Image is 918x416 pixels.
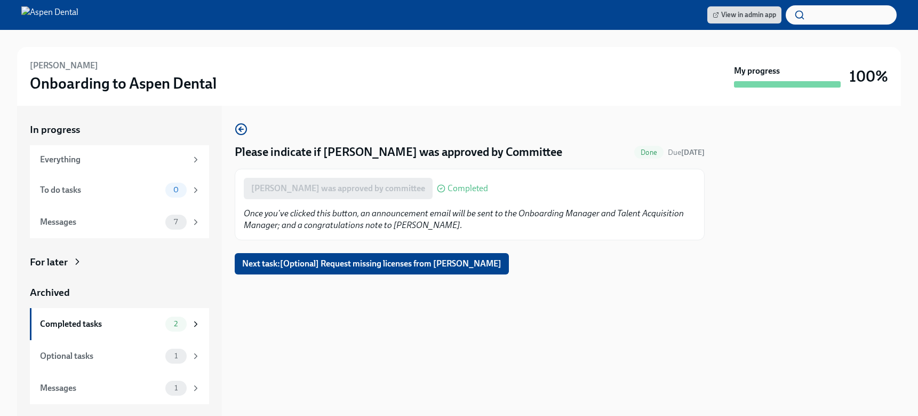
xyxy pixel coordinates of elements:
[30,255,68,269] div: For later
[235,144,562,160] h4: Please indicate if [PERSON_NAME] was approved by Committee
[30,174,209,206] a: To do tasks0
[668,148,705,157] span: Due
[713,10,776,20] span: View in admin app
[242,258,501,269] span: Next task : [Optional] Request missing licenses from [PERSON_NAME]
[30,145,209,174] a: Everything
[244,208,684,230] em: Once you've clicked this button, an announcement email will be sent to the Onboarding Manager and...
[40,382,161,394] div: Messages
[707,6,781,23] a: View in admin app
[734,65,780,77] strong: My progress
[21,6,78,23] img: Aspen Dental
[30,60,98,72] h6: [PERSON_NAME]
[668,147,705,158] span: September 7th, 2025 10:00
[30,255,209,269] a: For later
[40,350,161,362] div: Optional tasks
[30,340,209,372] a: Optional tasks1
[40,154,187,166] div: Everything
[168,352,184,360] span: 1
[167,320,184,328] span: 2
[40,216,161,228] div: Messages
[681,148,705,157] strong: [DATE]
[30,286,209,300] a: Archived
[30,74,217,93] h3: Onboarding to Aspen Dental
[30,206,209,238] a: Messages7
[40,184,161,196] div: To do tasks
[40,318,161,330] div: Completed tasks
[167,186,185,194] span: 0
[30,308,209,340] a: Completed tasks2
[30,372,209,404] a: Messages1
[849,67,888,86] h3: 100%
[235,253,509,274] button: Next task:[Optional] Request missing licenses from [PERSON_NAME]
[167,218,184,226] span: 7
[448,184,488,193] span: Completed
[168,384,184,392] span: 1
[634,148,664,156] span: Done
[30,123,209,137] a: In progress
